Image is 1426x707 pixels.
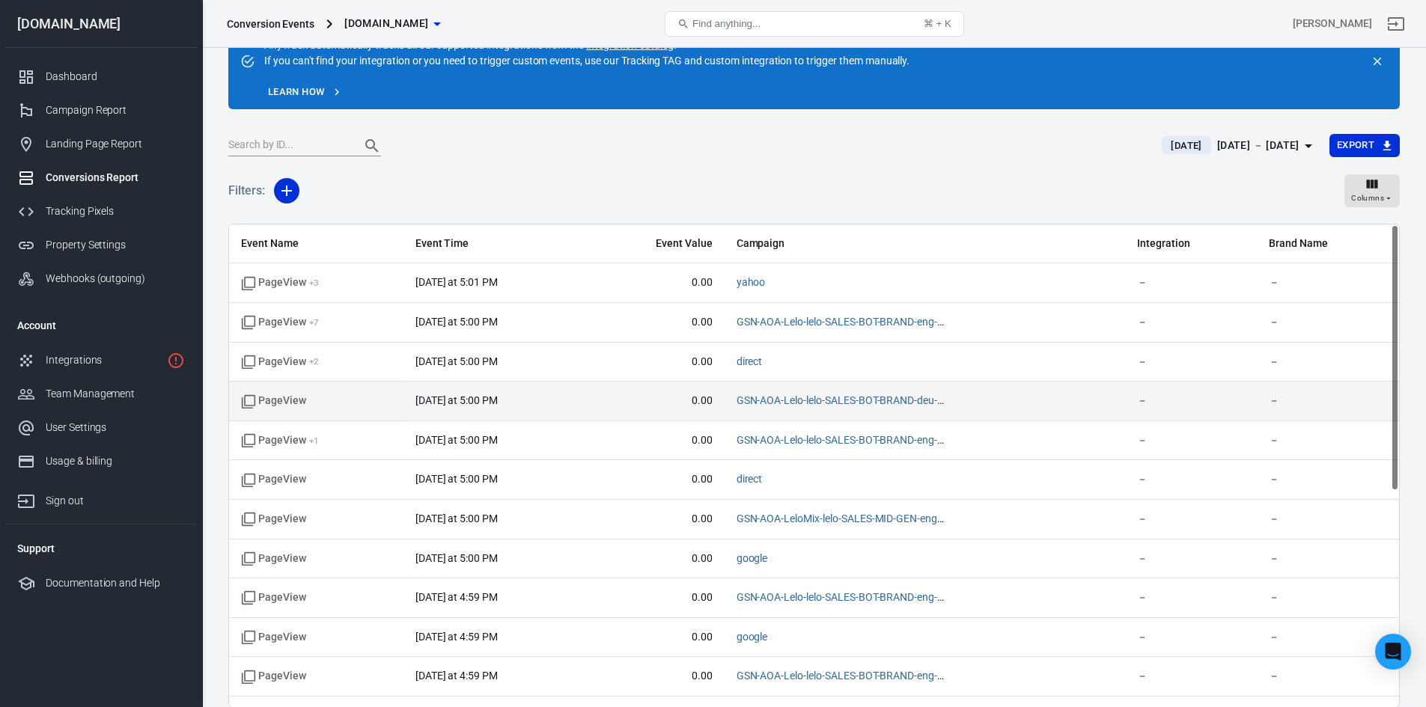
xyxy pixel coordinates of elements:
span: google [737,551,768,566]
time: 2025-09-26T17:00:07+02:00 [415,473,498,485]
a: GSN-AOA-Lelo-lelo-SALES-BOT-BRAND-eng-AU / cpc / google [737,670,1017,682]
span: － [1137,590,1245,605]
div: scrollable content [229,224,1399,707]
span: GSN-AOA-Lelo-lelo-SALES-BOT-BRAND-eng-USCA / cpc / google [737,433,946,448]
a: direct [737,355,763,367]
div: Property Settings [46,237,185,253]
span: PageView [241,433,319,448]
span: Standard event name [241,630,306,645]
div: Integrations [46,352,161,368]
span: Standard event name [241,551,306,566]
div: Account id: ALiREBa8 [1293,16,1372,31]
span: Standard event name [241,512,306,527]
a: Sign out [5,478,197,518]
span: 0.00 [598,315,713,330]
span: 0.00 [598,512,713,527]
a: Dashboard [5,60,197,94]
span: 0.00 [598,275,713,290]
span: － [1269,355,1387,370]
div: User Settings [46,420,185,435]
span: 0.00 [598,551,713,566]
span: google [737,630,768,645]
span: Event Time [415,236,574,251]
div: Conversions Report [46,170,185,186]
div: [DATE] － [DATE] [1217,136,1299,155]
div: Sign out [46,493,185,509]
span: － [1137,669,1245,684]
span: PageView [241,355,319,370]
a: direct [737,473,763,485]
span: Event Value [598,236,713,251]
a: Usage & billing [5,444,197,478]
a: google [737,552,768,564]
a: Integrations [5,343,197,377]
span: － [1137,433,1245,448]
time: 2025-09-26T16:59:51+02:00 [415,670,498,682]
a: google [737,631,768,643]
span: GSN-AOA-Lelo-lelo-SALES-BOT-BRAND-deu-DACH / cpc / google [737,394,946,408]
a: Learn how [264,81,346,104]
a: User Settings [5,411,197,444]
a: Campaign Report [5,94,197,127]
button: Find anything...⌘ + K [665,11,964,37]
a: integration catalog [586,39,674,51]
div: Documentation and Help [46,575,185,591]
sup: + 7 [309,317,319,328]
span: PageView [241,315,319,330]
span: Integration [1137,236,1245,251]
time: 2025-09-26T17:00:00+02:00 [415,552,498,564]
sup: + 2 [309,356,319,367]
input: Search by ID... [228,136,348,156]
span: － [1269,275,1387,290]
span: － [1137,394,1245,408]
div: Open Intercom Messenger [1375,634,1411,670]
button: Search [354,128,390,164]
span: 0.00 [598,630,713,645]
span: － [1269,590,1387,605]
a: Sign out [1378,6,1414,42]
div: Dashboard [46,69,185,85]
span: 0.00 [598,472,713,487]
span: GSN-AOA-LeloMix-lelo-SALES-MID-GEN-eng-USCA / cpc / google [737,512,946,527]
time: 2025-09-26T17:01:14+02:00 [415,276,498,288]
span: Standard event name [241,590,306,605]
span: GSN-AOA-Lelo-lelo-SALES-BOT-BRAND-eng-USCA / cpc / google [737,315,946,330]
span: yahoo [737,275,766,290]
span: － [1269,472,1387,487]
time: 2025-09-26T17:00:05+02:00 [415,512,498,524]
div: Team Management [46,386,185,402]
a: Webhooks (outgoing) [5,262,197,296]
a: yahoo [737,276,766,288]
span: Event Name [241,236,391,251]
h5: Filters: [228,167,265,215]
span: lelo.com [344,14,428,33]
a: Property Settings [5,228,197,262]
span: direct [737,472,763,487]
sup: + 1 [309,435,319,446]
button: [DATE][DATE] － [DATE] [1150,133,1329,158]
a: GSN-AOA-Lelo-lelo-SALES-BOT-BRAND-eng-USCA / cpc / google [737,316,1029,328]
span: － [1137,630,1245,645]
a: GSN-AOA-Lelo-lelo-SALES-BOT-BRAND-eng-USCA / cpc / google [737,434,1029,446]
span: － [1137,315,1245,330]
button: Columns [1344,174,1400,207]
span: [DATE] [1165,138,1207,153]
span: 0.00 [598,433,713,448]
li: Account [5,307,197,343]
span: 0.00 [598,590,713,605]
span: Columns [1351,192,1384,205]
span: － [1137,551,1245,566]
span: － [1137,472,1245,487]
span: 0.00 [598,355,713,370]
sup: + 3 [309,278,319,288]
div: [DOMAIN_NAME] [5,17,197,31]
time: 2025-09-26T17:00:18+02:00 [415,355,498,367]
span: GSN-AOA-Lelo-lelo-SALES-BOT-BRAND-eng-USCA / cpc / google [737,590,946,605]
span: － [1269,315,1387,330]
span: direct [737,355,763,370]
time: 2025-09-26T16:59:56+02:00 [415,591,498,603]
span: Standard event name [241,472,306,487]
time: 2025-09-26T17:00:13+02:00 [415,394,498,406]
span: － [1137,355,1245,370]
a: GSN-AOA-Lelo-lelo-SALES-BOT-BRAND-deu-DACH / cpc / google [737,394,1031,406]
